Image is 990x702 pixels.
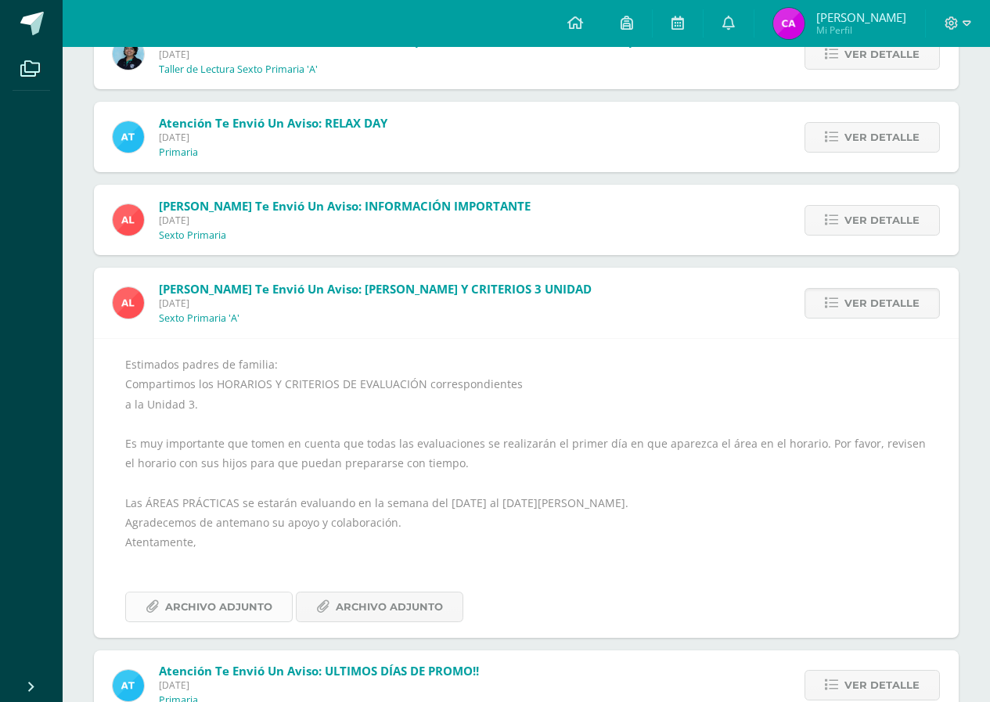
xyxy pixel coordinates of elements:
img: 9fc725f787f6a993fc92a288b7a8b70c.png [113,121,144,153]
img: 9fc725f787f6a993fc92a288b7a8b70c.png [113,670,144,701]
span: [DATE] [159,214,531,227]
div: Estimados padres de familia: Compartimos los HORARIOS Y CRITERIOS DE EVALUACIÓN correspondientes ... [125,355,927,621]
span: Ver detalle [844,123,920,152]
span: Atención te envió un aviso: ULTIMOS DÍAS DE PROMO!! [159,663,479,679]
p: Sexto Primaria [159,229,226,242]
span: Ver detalle [844,40,920,69]
span: Mi Perfil [816,23,906,37]
span: Ver detalle [844,289,920,318]
span: [DATE] [159,131,387,144]
span: [DATE] [159,679,479,692]
span: [PERSON_NAME] te envió un aviso: INFORMACIÓN IMPORTANTE [159,198,531,214]
span: Ver detalle [844,206,920,235]
p: Primaria [159,146,198,159]
span: [PERSON_NAME] [816,9,906,25]
img: 2ffea78c32313793fe3641c097813157.png [113,204,144,236]
img: 2ffea78c32313793fe3641c097813157.png [113,287,144,319]
img: d57e07c1bc35c907652cefc5b06cc8a1.png [113,38,144,70]
span: [DATE] [159,297,592,310]
span: [PERSON_NAME] te envió un aviso: [PERSON_NAME] Y CRITERIOS 3 UNIDAD [159,281,592,297]
p: Taller de Lectura Sexto Primaria 'A' [159,63,318,76]
span: Ver detalle [844,671,920,700]
span: Archivo Adjunto [165,592,272,621]
a: Archivo Adjunto [125,592,293,622]
a: Archivo Adjunto [296,592,463,622]
span: Atención te envió un aviso: RELAX DAY [159,115,387,131]
span: Archivo Adjunto [336,592,443,621]
p: Sexto Primaria 'A' [159,312,239,325]
span: [DATE] [159,48,660,61]
img: 386326765ab7d4a173a90e2fe536d655.png [773,8,805,39]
